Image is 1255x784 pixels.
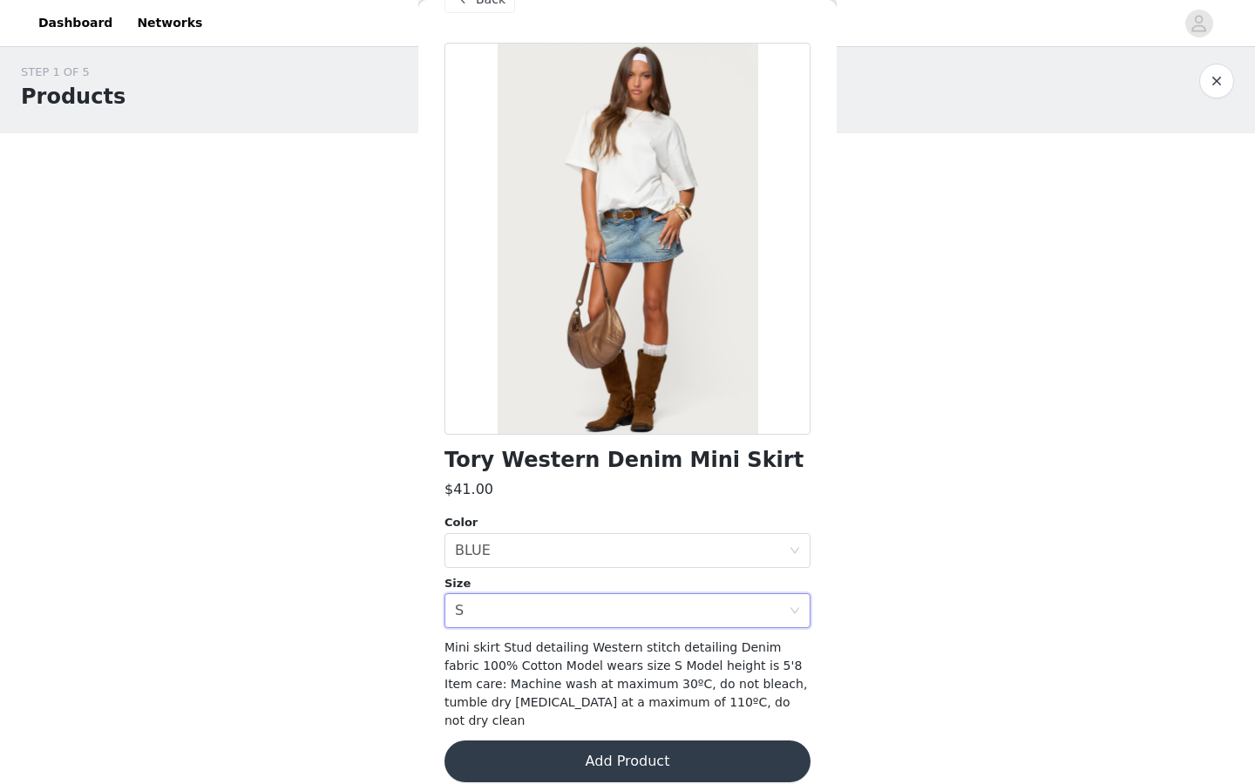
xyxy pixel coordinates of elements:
button: Add Product [444,740,811,782]
div: Color [444,514,811,531]
h1: Products [21,81,125,112]
a: Networks [126,3,213,43]
div: S [455,594,464,627]
div: avatar [1191,10,1207,37]
a: Dashboard [28,3,123,43]
div: Size [444,575,811,592]
h1: Tory Western Denim Mini Skirt [444,449,804,472]
div: BLUE [455,534,491,567]
h3: $41.00 [444,479,493,500]
div: STEP 1 OF 5 [21,64,125,81]
span: Mini skirt Stud detailing Western stitch detailing Denim fabric 100% Cotton Model wears size S Mo... [444,640,807,727]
